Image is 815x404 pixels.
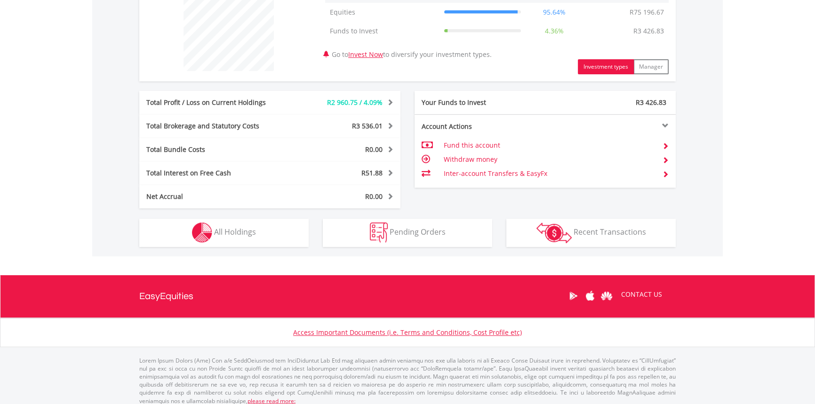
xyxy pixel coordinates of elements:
a: EasyEquities [139,275,193,317]
td: Fund this account [444,138,655,152]
div: Total Interest on Free Cash [139,168,292,178]
a: CONTACT US [615,281,669,308]
button: Manager [633,59,669,74]
a: Google Play [565,281,582,310]
div: Total Profit / Loss on Current Holdings [139,98,292,107]
img: pending_instructions-wht.png [370,222,388,243]
a: Apple [582,281,598,310]
img: holdings-wht.png [192,222,212,243]
img: transactions-zar-wht.png [536,222,572,243]
div: Your Funds to Invest [415,98,545,107]
td: R75 196.67 [625,3,669,22]
td: Funds to Invest [325,22,439,40]
span: Recent Transactions [574,227,646,237]
td: Equities [325,3,439,22]
div: Account Actions [415,122,545,131]
div: Total Bundle Costs [139,145,292,154]
a: Huawei [598,281,615,310]
td: Withdraw money [444,152,655,166]
span: R3 426.83 [636,98,666,107]
a: Access Important Documents (i.e. Terms and Conditions, Cost Profile etc) [293,328,522,337]
span: Pending Orders [390,227,446,237]
span: R51.88 [361,168,383,177]
button: All Holdings [139,219,309,247]
button: Pending Orders [323,219,492,247]
td: 4.36% [526,22,583,40]
button: Recent Transactions [506,219,676,247]
a: Invest Now [348,50,383,59]
span: R3 536.01 [352,121,383,130]
button: Investment types [578,59,634,74]
div: Total Brokerage and Statutory Costs [139,121,292,131]
td: R3 426.83 [629,22,669,40]
span: R2 960.75 / 4.09% [327,98,383,107]
td: 95.64% [526,3,583,22]
div: Net Accrual [139,192,292,201]
span: R0.00 [365,192,383,201]
span: All Holdings [214,227,256,237]
span: R0.00 [365,145,383,154]
td: Inter-account Transfers & EasyFx [444,166,655,181]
